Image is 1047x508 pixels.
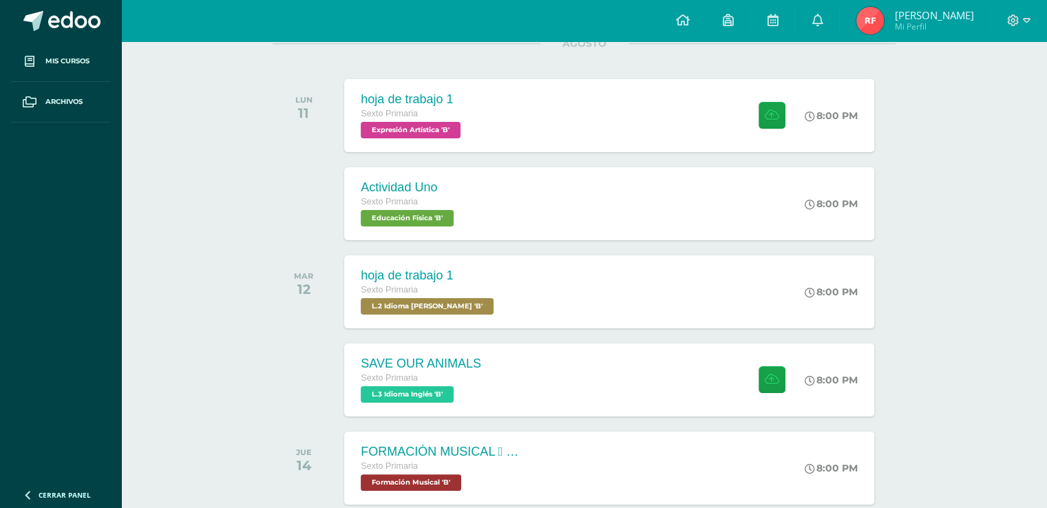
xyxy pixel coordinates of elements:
span: Cerrar panel [39,490,91,500]
span: Sexto Primaria [361,197,418,207]
span: Sexto Primaria [361,373,418,383]
div: FORMACIÓN MUSICAL  ALTERACIONES SIMPLES [361,445,526,459]
div: MAR [294,271,313,281]
div: hoja de trabajo 1 [361,92,464,107]
div: 8:00 PM [805,374,858,386]
span: L.2 Idioma Maya Kaqchikel 'B' [361,298,494,315]
div: 8:00 PM [805,198,858,210]
span: Educación Física 'B' [361,210,454,226]
span: Mis cursos [45,56,89,67]
img: dbc0640ded2299201cce0e721d0ab103.png [856,7,884,34]
div: JUE [296,447,312,457]
div: 11 [295,105,313,121]
div: 8:00 PM [805,109,858,122]
div: 8:00 PM [805,462,858,474]
span: [PERSON_NAME] [894,8,973,22]
span: Sexto Primaria [361,109,418,118]
span: Formación Musical 'B' [361,474,461,491]
div: LUN [295,95,313,105]
div: hoja de trabajo 1 [361,268,497,283]
span: Archivos [45,96,83,107]
span: Sexto Primaria [361,285,418,295]
span: L.3 Idioma Inglés 'B' [361,386,454,403]
div: Actividad Uno [361,180,457,195]
div: 14 [296,457,312,474]
span: AGOSTO [540,37,628,50]
div: SAVE OUR ANIMALS [361,357,481,371]
span: Mi Perfil [894,21,973,32]
a: Mis cursos [11,41,110,82]
div: 12 [294,281,313,297]
span: Sexto Primaria [361,461,418,471]
div: 8:00 PM [805,286,858,298]
span: Expresión Artística 'B' [361,122,461,138]
a: Archivos [11,82,110,123]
